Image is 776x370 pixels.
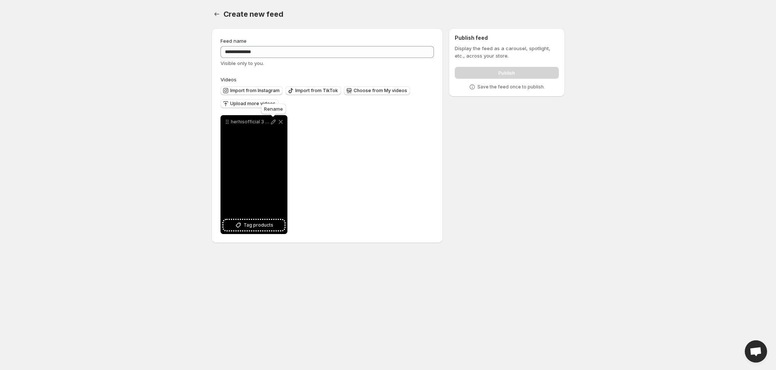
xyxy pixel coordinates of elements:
span: Visible only to you. [220,60,264,66]
div: herhisofficial 3 8 30Tag products [220,115,287,234]
button: Choose from My videos [344,86,410,95]
p: Save the feed once to publish. [477,84,545,90]
button: Tag products [223,220,284,230]
span: Create new feed [223,10,283,19]
button: Settings [212,9,222,19]
span: Tag products [244,221,273,229]
span: Upload more videos [230,101,276,107]
p: herhisofficial 3 8 30 [231,119,270,125]
span: Import from Instagram [230,88,280,94]
button: Import from TikTok [286,86,341,95]
span: Feed name [220,38,247,44]
span: Choose from My videos [354,88,407,94]
span: Videos [220,77,236,82]
h2: Publish feed [455,34,558,42]
span: Import from TikTok [295,88,338,94]
button: Import from Instagram [220,86,283,95]
button: Upload more videos [220,99,278,108]
a: Open chat [745,340,767,363]
p: Display the feed as a carousel, spotlight, etc., across your store. [455,45,558,59]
